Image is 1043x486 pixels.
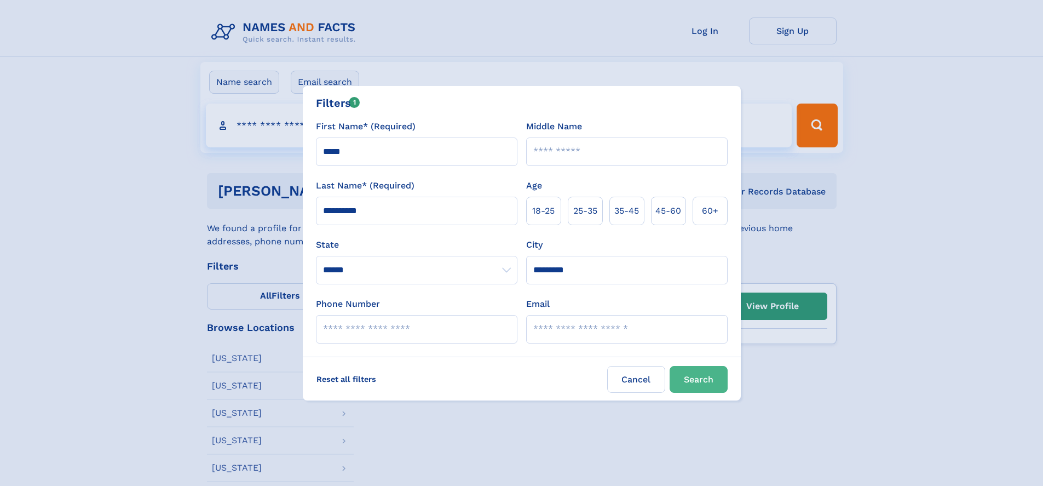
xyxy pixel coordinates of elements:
button: Search [670,366,728,393]
div: Filters [316,95,360,111]
label: Phone Number [316,298,380,311]
span: 60+ [702,204,718,218]
span: 18‑25 [532,204,555,218]
label: State [316,238,517,251]
label: Email [526,298,550,311]
label: Cancel [607,366,665,393]
label: Age [526,179,542,192]
span: 35‑45 [614,204,639,218]
label: Last Name* (Required) [316,179,414,192]
label: City [526,238,543,251]
span: 45‑60 [655,204,681,218]
label: Middle Name [526,120,582,133]
span: 25‑35 [573,204,597,218]
label: First Name* (Required) [316,120,416,133]
label: Reset all filters [309,366,383,392]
